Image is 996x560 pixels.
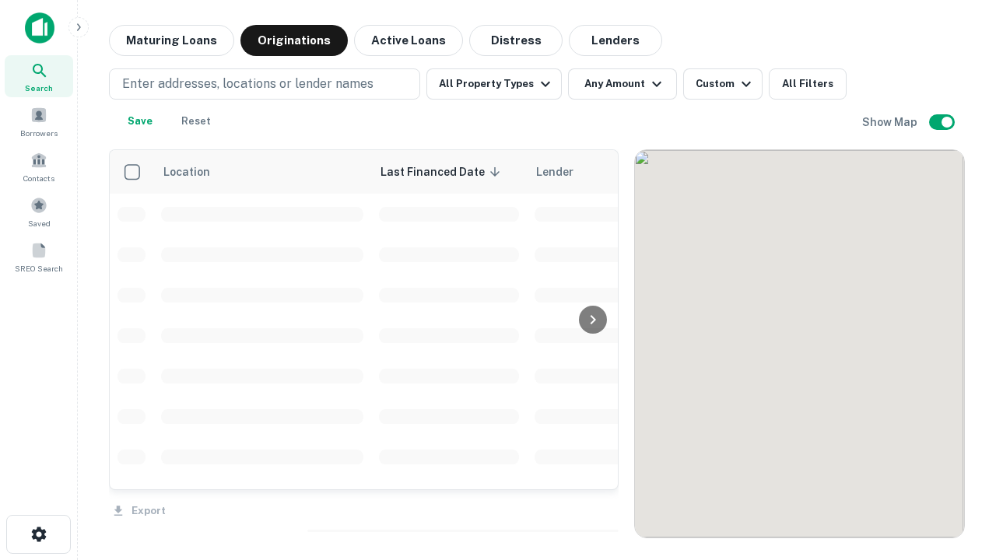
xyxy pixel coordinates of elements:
span: Lender [536,163,573,181]
a: SREO Search [5,236,73,278]
iframe: Chat Widget [918,436,996,510]
button: Maturing Loans [109,25,234,56]
th: Last Financed Date [371,150,527,194]
span: Borrowers [20,127,58,139]
button: All Filters [769,68,847,100]
th: Location [153,150,371,194]
div: Custom [696,75,756,93]
p: Enter addresses, locations or lender names [122,75,373,93]
a: Search [5,55,73,97]
button: All Property Types [426,68,562,100]
a: Saved [5,191,73,233]
button: Any Amount [568,68,677,100]
span: Last Financed Date [381,163,505,181]
button: Custom [683,68,763,100]
h6: Show Map [862,114,920,131]
button: Reset [171,106,221,137]
img: capitalize-icon.png [25,12,54,44]
button: Active Loans [354,25,463,56]
span: Location [163,163,230,181]
span: SREO Search [15,262,63,275]
span: Search [25,82,53,94]
div: 0 0 [635,150,964,537]
button: Enter addresses, locations or lender names [109,68,420,100]
th: Lender [527,150,776,194]
button: Originations [240,25,348,56]
span: Saved [28,217,51,229]
a: Borrowers [5,100,73,142]
button: Lenders [569,25,662,56]
span: Contacts [23,172,54,184]
button: Distress [469,25,563,56]
button: Save your search to get updates of matches that match your search criteria. [115,106,165,137]
a: Contacts [5,145,73,187]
